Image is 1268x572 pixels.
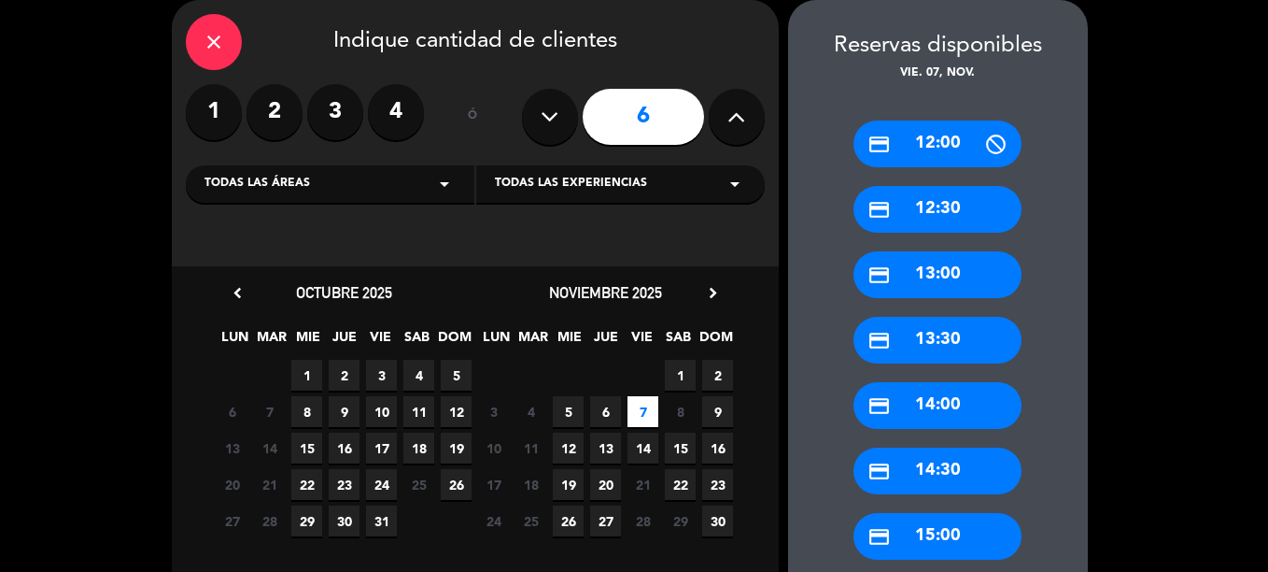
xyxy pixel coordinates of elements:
span: noviembre 2025 [549,283,662,302]
span: 5 [553,396,584,427]
span: 27 [217,506,247,536]
span: 15 [665,433,696,464]
span: 17 [366,433,397,464]
div: 15:00 [853,513,1021,560]
i: credit_card [867,133,891,156]
span: 28 [254,506,285,536]
i: credit_card [867,264,891,287]
span: 11 [403,396,434,427]
span: 24 [366,469,397,500]
div: 14:00 [853,382,1021,429]
span: LUN [219,326,250,357]
span: 2 [702,360,733,391]
span: 10 [478,433,509,464]
span: 21 [254,469,285,500]
span: 8 [291,396,322,427]
span: 12 [441,396,472,427]
i: credit_card [867,460,891,483]
span: 18 [403,433,434,464]
span: 25 [403,469,434,500]
span: 7 [254,396,285,427]
span: octubre 2025 [296,283,392,302]
span: 14 [627,433,658,464]
div: Reservas disponibles [788,28,1088,64]
div: 12:00 [853,121,1021,167]
span: Todas las áreas [204,175,310,193]
span: 11 [515,433,546,464]
span: 8 [665,396,696,427]
span: 4 [515,396,546,427]
i: close [203,31,225,53]
i: arrow_drop_down [433,173,456,195]
span: 10 [366,396,397,427]
span: LUN [481,326,512,357]
span: 30 [702,506,733,536]
span: 6 [590,396,621,427]
span: DOM [699,326,730,357]
span: 6 [217,396,247,427]
span: JUE [329,326,359,357]
span: 25 [515,506,546,536]
span: Todas las experiencias [495,175,647,193]
span: VIE [365,326,396,357]
span: 14 [254,433,285,464]
span: SAB [402,326,432,357]
span: 20 [217,469,247,500]
div: Indique cantidad de clientes [186,14,765,70]
span: 4 [403,360,434,391]
span: 15 [291,433,322,464]
span: MAR [256,326,287,357]
span: 23 [329,469,359,500]
span: JUE [590,326,621,357]
span: 28 [627,506,658,536]
span: 19 [441,433,472,464]
span: 13 [590,433,621,464]
i: arrow_drop_down [724,173,746,195]
span: 12 [553,433,584,464]
div: 13:30 [853,317,1021,364]
div: vie. 07, nov. [788,64,1088,83]
span: 1 [665,360,696,391]
span: 9 [329,396,359,427]
span: 3 [366,360,397,391]
span: 2 [329,360,359,391]
span: 29 [665,506,696,536]
span: 22 [665,469,696,500]
div: 13:00 [853,251,1021,298]
i: chevron_left [228,283,247,303]
span: DOM [438,326,469,357]
span: 7 [627,396,658,427]
span: MIE [554,326,585,357]
div: 12:30 [853,186,1021,233]
span: 18 [515,469,546,500]
span: 13 [217,433,247,464]
span: VIE [627,326,657,357]
span: 17 [478,469,509,500]
span: 5 [441,360,472,391]
label: 4 [368,84,424,140]
span: 23 [702,469,733,500]
i: credit_card [867,394,891,418]
i: chevron_right [703,283,723,303]
span: 1 [291,360,322,391]
span: 16 [329,433,359,464]
i: credit_card [867,329,891,352]
span: 29 [291,506,322,536]
label: 3 [307,84,363,140]
span: 26 [441,469,472,500]
span: 30 [329,506,359,536]
div: 14:30 [853,448,1021,494]
div: ó [443,84,503,150]
span: 24 [478,506,509,536]
span: MIE [292,326,323,357]
i: credit_card [867,198,891,222]
span: 31 [366,506,397,536]
span: 9 [702,396,733,427]
span: 16 [702,433,733,464]
span: 19 [553,469,584,500]
i: credit_card [867,525,891,549]
span: 3 [478,396,509,427]
span: 27 [590,506,621,536]
span: MAR [517,326,548,357]
span: 21 [627,469,658,500]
